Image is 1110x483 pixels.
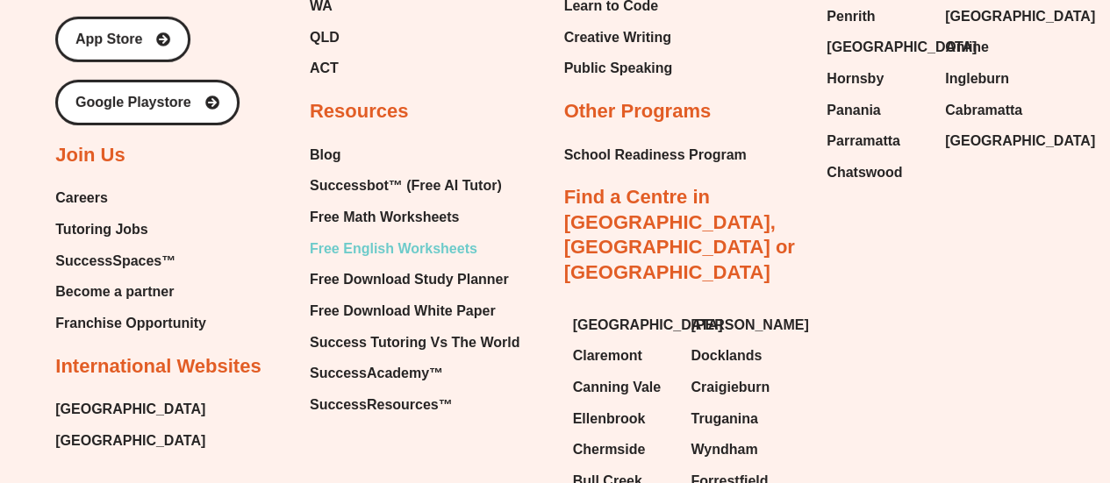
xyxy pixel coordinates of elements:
[573,343,674,369] a: Claremont
[55,279,206,305] a: Become a partner
[691,406,757,432] span: Truganina
[691,374,770,401] span: Craigieburn
[573,406,674,432] a: Ellenbrook
[310,360,443,387] span: SuccessAcademy™
[945,128,1095,154] span: [GEOGRAPHIC_DATA]
[55,17,190,62] a: App Store
[310,204,459,231] span: Free Math Worksheets
[573,374,661,401] span: Canning Vale
[564,25,673,51] a: Creative Writing
[827,4,927,30] a: Penrith
[310,330,519,356] a: Success Tutoring Vs The World
[310,25,340,51] span: QLD
[55,396,205,423] a: [GEOGRAPHIC_DATA]
[55,217,206,243] a: Tutoring Jobs
[691,406,791,432] a: Truganina
[945,34,989,60] span: Online
[55,185,108,211] span: Careers
[573,437,674,463] a: Chermside
[310,55,339,82] span: ACT
[310,204,519,231] a: Free Math Worksheets
[945,97,1046,124] a: Cabramatta
[827,160,902,186] span: Chatswood
[564,99,712,124] h2: Other Programs
[310,392,453,418] span: SuccessResources™
[55,248,206,274] a: SuccessSpaces™
[75,96,191,110] span: Google Playstore
[310,173,502,199] span: Successbot™ (Free AI Tutor)
[55,428,205,454] a: [GEOGRAPHIC_DATA]
[310,298,519,324] a: Free Download White Paper
[55,248,175,274] span: SuccessSpaces™
[945,128,1046,154] a: [GEOGRAPHIC_DATA]
[827,66,884,92] span: Hornsby
[827,34,977,60] span: [GEOGRAPHIC_DATA]
[945,4,1046,30] a: [GEOGRAPHIC_DATA]
[55,143,125,168] h2: Join Us
[55,354,261,380] h2: International Websites
[691,437,791,463] a: Wyndham
[945,4,1095,30] span: [GEOGRAPHIC_DATA]
[573,312,723,338] span: [GEOGRAPHIC_DATA]
[691,312,791,338] a: [PERSON_NAME]
[310,360,519,387] a: SuccessAcademy™
[310,266,519,293] a: Free Download Study Planner
[310,142,341,168] span: Blog
[945,66,1046,92] a: Ingleburn
[945,34,1046,60] a: Online
[55,185,206,211] a: Careers
[564,186,795,283] a: Find a Centre in [GEOGRAPHIC_DATA], [GEOGRAPHIC_DATA] or [GEOGRAPHIC_DATA]
[827,97,927,124] a: Panania
[55,80,240,125] a: Google Playstore
[310,298,496,324] span: Free Download White Paper
[691,312,808,338] span: [PERSON_NAME]
[573,343,642,369] span: Claremont
[827,66,927,92] a: Hornsby
[827,160,927,186] a: Chatswood
[818,285,1110,483] iframe: Chat Widget
[310,266,509,293] span: Free Download Study Planner
[55,279,174,305] span: Become a partner
[310,142,519,168] a: Blog
[945,97,1022,124] span: Cabramatta
[827,97,880,124] span: Panania
[310,173,519,199] a: Successbot™ (Free AI Tutor)
[310,392,519,418] a: SuccessResources™
[945,66,1009,92] span: Ingleburn
[827,34,927,60] a: [GEOGRAPHIC_DATA]
[55,217,147,243] span: Tutoring Jobs
[310,236,477,262] span: Free English Worksheets
[564,142,747,168] a: School Readiness Program
[827,128,927,154] a: Parramatta
[827,4,875,30] span: Penrith
[691,374,791,401] a: Craigieburn
[691,343,791,369] a: Docklands
[75,32,142,46] span: App Store
[827,128,900,154] span: Parramatta
[310,25,460,51] a: QLD
[564,55,673,82] a: Public Speaking
[310,99,409,124] h2: Resources
[573,374,674,401] a: Canning Vale
[573,312,674,338] a: [GEOGRAPHIC_DATA]
[55,310,206,337] a: Franchise Opportunity
[310,55,460,82] a: ACT
[310,236,519,262] a: Free English Worksheets
[691,343,762,369] span: Docklands
[573,406,646,432] span: Ellenbrook
[691,437,757,463] span: Wyndham
[564,25,671,51] span: Creative Writing
[573,437,646,463] span: Chermside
